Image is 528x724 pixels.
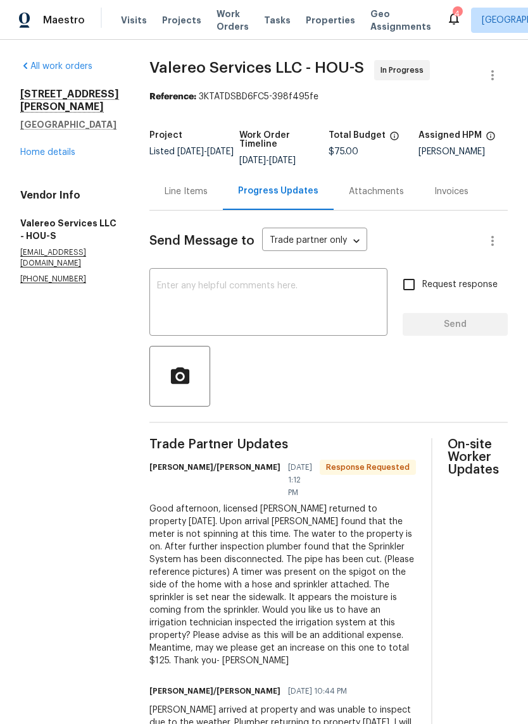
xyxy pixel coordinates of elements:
span: In Progress [380,64,429,77]
h6: [PERSON_NAME]/[PERSON_NAME] [149,685,280,697]
h6: [PERSON_NAME]/[PERSON_NAME] [149,461,280,474]
h5: Work Order Timeline [239,131,329,149]
div: Good afternoon, licensed [PERSON_NAME] returned to property [DATE]. Upon arrival [PERSON_NAME] fo... [149,503,416,667]
span: Visits [121,14,147,27]
div: Attachments [349,185,404,198]
span: [DATE] [177,147,204,156]
a: All work orders [20,62,92,71]
span: [DATE] [269,156,296,165]
span: Tasks [264,16,291,25]
div: 4 [453,8,462,20]
span: Work Orders [217,8,249,33]
span: Geo Assignments [370,8,431,33]
span: Properties [306,14,355,27]
div: Line Items [165,185,208,198]
span: Response Requested [321,461,415,474]
h5: Assigned HPM [418,131,482,140]
span: The total cost of line items that have been proposed by Opendoor. This sum includes line items th... [389,131,399,147]
span: [DATE] [207,147,234,156]
h5: Total Budget [329,131,386,140]
h4: Vendor Info [20,189,119,202]
span: [DATE] [239,156,266,165]
span: $75.00 [329,147,358,156]
span: Trade Partner Updates [149,438,416,451]
span: Valereo Services LLC - HOU-S [149,60,364,75]
div: [PERSON_NAME] [418,147,508,156]
span: [DATE] 10:44 PM [288,685,347,697]
span: The hpm assigned to this work order. [486,131,496,147]
div: Progress Updates [238,185,318,197]
span: [DATE] 1:12 PM [288,461,312,499]
div: Trade partner only [262,231,367,252]
div: 3KTATDSBD6FC5-398f495fe [149,90,508,103]
span: - [239,156,296,165]
h5: Valereo Services LLC - HOU-S [20,217,119,242]
span: Send Message to [149,235,255,247]
b: Reference: [149,92,196,101]
span: Request response [422,278,498,291]
div: Invoices [434,185,468,198]
span: On-site Worker Updates [448,438,508,476]
span: Maestro [43,14,85,27]
span: Listed [149,147,234,156]
span: - [177,147,234,156]
span: Projects [162,14,201,27]
h5: Project [149,131,182,140]
a: Home details [20,148,75,157]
